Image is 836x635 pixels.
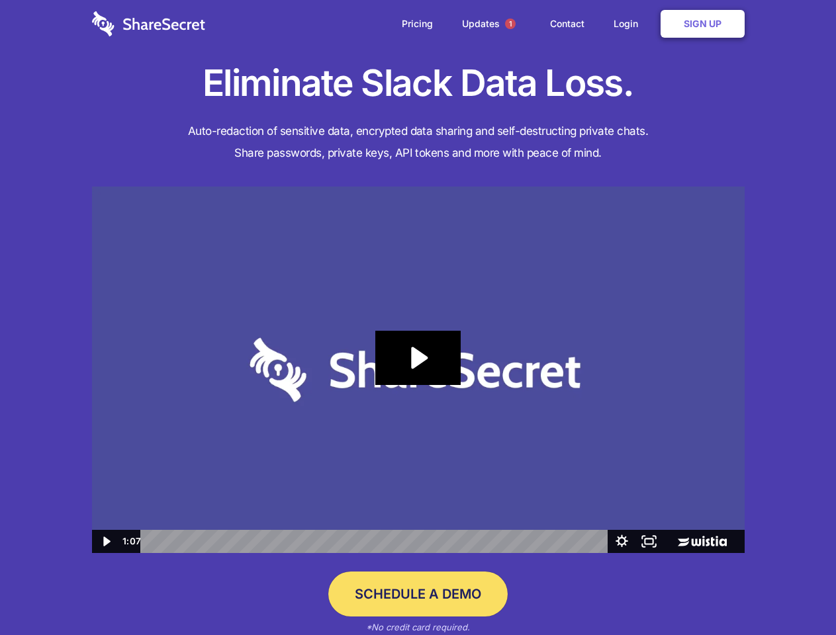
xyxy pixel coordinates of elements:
img: logo-wordmark-white-trans-d4663122ce5f474addd5e946df7df03e33cb6a1c49d2221995e7729f52c070b2.svg [92,11,205,36]
img: Sharesecret [92,187,745,554]
button: Play Video [92,530,119,553]
h1: Eliminate Slack Data Loss. [92,60,745,107]
a: Pricing [389,3,446,44]
a: Contact [537,3,598,44]
iframe: Drift Widget Chat Controller [770,569,820,619]
a: Login [600,3,658,44]
h4: Auto-redaction of sensitive data, encrypted data sharing and self-destructing private chats. Shar... [92,120,745,164]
